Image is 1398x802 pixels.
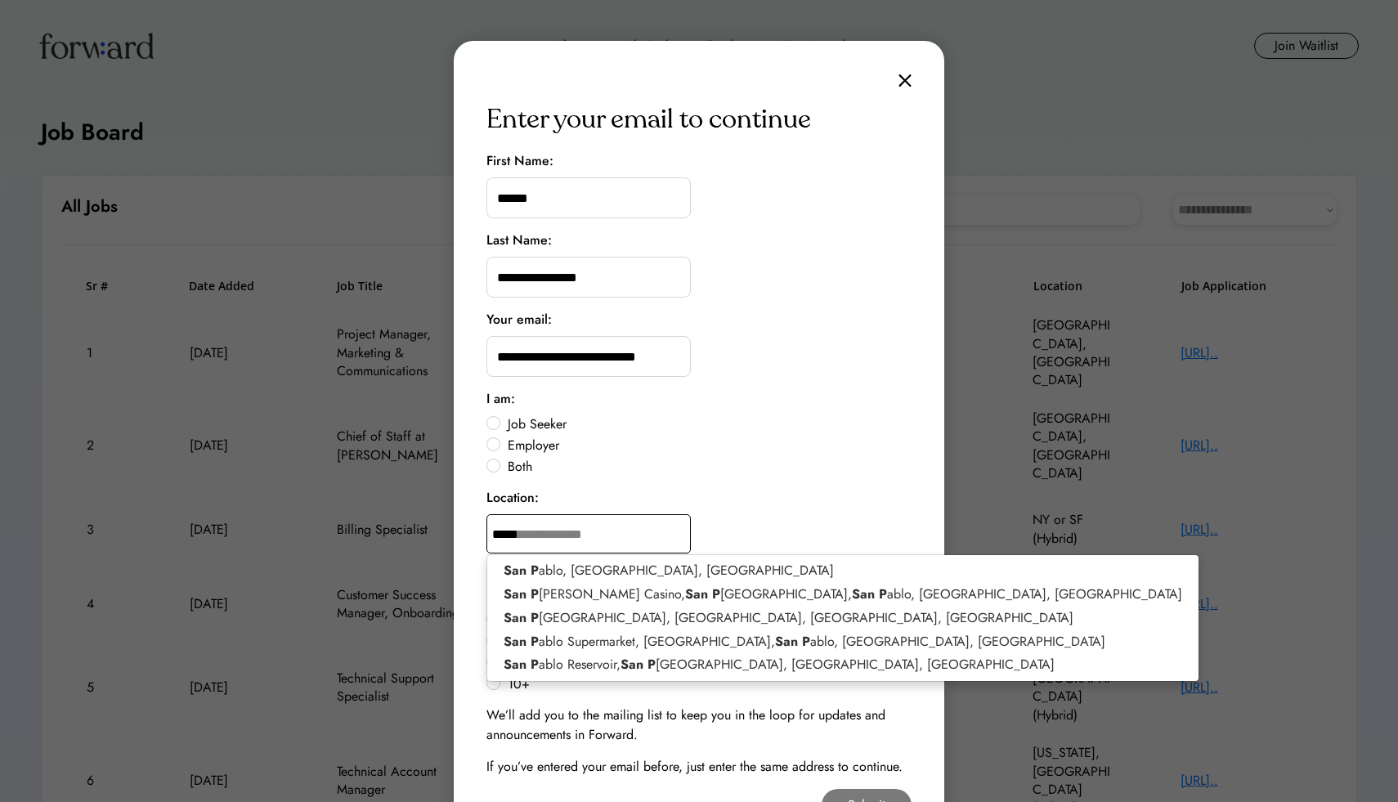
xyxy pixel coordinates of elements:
[504,585,539,603] strong: San P
[486,389,515,409] div: I am:
[504,632,539,651] strong: San P
[486,100,811,139] div: Enter your email to continue
[486,706,912,745] div: We’ll add you to the mailing list to keep you in the loop for updates and announcements in Forward.
[852,585,887,603] strong: San P
[487,630,1199,654] p: ablo Supermarket, [GEOGRAPHIC_DATA], ablo, [GEOGRAPHIC_DATA], [GEOGRAPHIC_DATA]
[503,439,912,452] label: Employer
[486,310,552,329] div: Your email:
[487,559,1199,583] p: ablo, [GEOGRAPHIC_DATA], [GEOGRAPHIC_DATA]
[685,585,720,603] strong: San P
[487,607,1199,630] p: [GEOGRAPHIC_DATA], [GEOGRAPHIC_DATA], [GEOGRAPHIC_DATA], [GEOGRAPHIC_DATA]
[486,151,553,171] div: First Name:
[503,460,912,473] label: Both
[504,655,539,674] strong: San P
[486,488,539,508] div: Location:
[898,74,912,87] img: close.svg
[775,632,810,651] strong: San P
[487,583,1199,607] p: [PERSON_NAME] Casino, [GEOGRAPHIC_DATA], ablo, [GEOGRAPHIC_DATA], [GEOGRAPHIC_DATA]
[503,678,912,691] label: 10+
[486,757,903,777] div: If you’ve entered your email before, just enter the same address to continue.
[503,418,912,431] label: Job Seeker
[621,655,656,674] strong: San P
[487,653,1199,677] p: ablo Reservoir, [GEOGRAPHIC_DATA], [GEOGRAPHIC_DATA], [GEOGRAPHIC_DATA]
[504,561,539,580] strong: San P
[486,231,552,250] div: Last Name:
[504,608,539,627] strong: San P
